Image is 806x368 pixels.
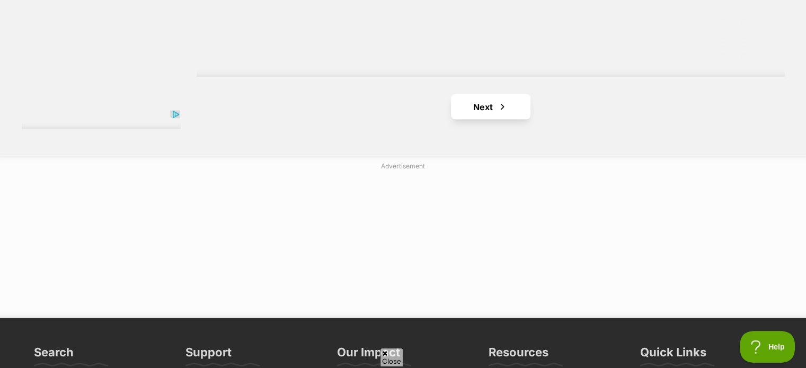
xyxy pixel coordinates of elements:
nav: Pagination [197,94,785,120]
a: Next page [451,94,530,120]
span: Close [380,348,403,366]
h3: Support [185,345,232,366]
iframe: Advertisement [146,175,660,308]
iframe: Help Scout Beacon - Open [740,331,795,363]
h3: Quick Links [640,345,706,366]
h3: Resources [489,345,548,366]
h3: Our Impact [337,345,400,366]
h3: Search [34,345,74,366]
